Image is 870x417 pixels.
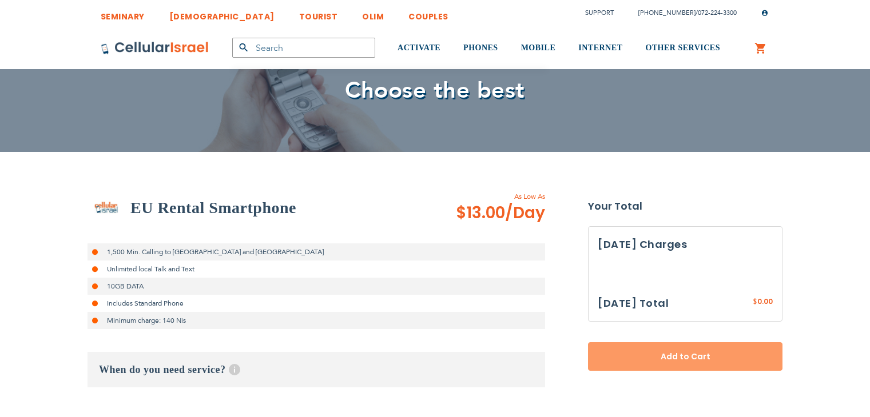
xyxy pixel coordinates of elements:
span: /Day [505,202,545,224]
a: 072-224-3300 [698,9,737,17]
span: INTERNET [578,43,622,52]
a: [DEMOGRAPHIC_DATA] [169,3,275,24]
h3: [DATE] Charges [598,236,773,253]
a: Support [585,9,614,17]
input: Search [232,38,375,58]
strong: Your Total [588,198,782,215]
span: PHONES [463,43,498,52]
img: Cellular Israel Logo [101,41,209,55]
span: As Low As [425,191,545,202]
li: Unlimited local Talk and Text [88,260,545,278]
span: Help [229,364,240,375]
span: 0.00 [757,296,773,306]
li: Minimum charge: 140 Nis [88,312,545,329]
a: COUPLES [408,3,448,24]
span: MOBILE [521,43,556,52]
a: PHONES [463,27,498,70]
span: OTHER SERVICES [645,43,720,52]
span: $ [753,297,757,307]
a: [PHONE_NUMBER] [638,9,696,17]
a: ACTIVATE [398,27,440,70]
img: EU Rental Smartphone [88,189,125,226]
a: TOURIST [299,3,338,24]
h2: EU Rental Smartphone [130,197,296,219]
h3: When do you need service? [88,352,545,387]
span: $13.00 [456,202,545,224]
a: OTHER SERVICES [645,27,720,70]
li: Includes Standard Phone [88,295,545,312]
h3: [DATE] Total [598,295,669,312]
li: 1,500 Min. Calling to [GEOGRAPHIC_DATA] and [GEOGRAPHIC_DATA] [88,243,545,260]
li: 10GB DATA [88,278,545,295]
span: ACTIVATE [398,43,440,52]
a: OLIM [362,3,384,24]
a: SEMINARY [101,3,145,24]
li: / [627,5,737,21]
a: INTERNET [578,27,622,70]
span: Choose the best [345,75,525,106]
a: MOBILE [521,27,556,70]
